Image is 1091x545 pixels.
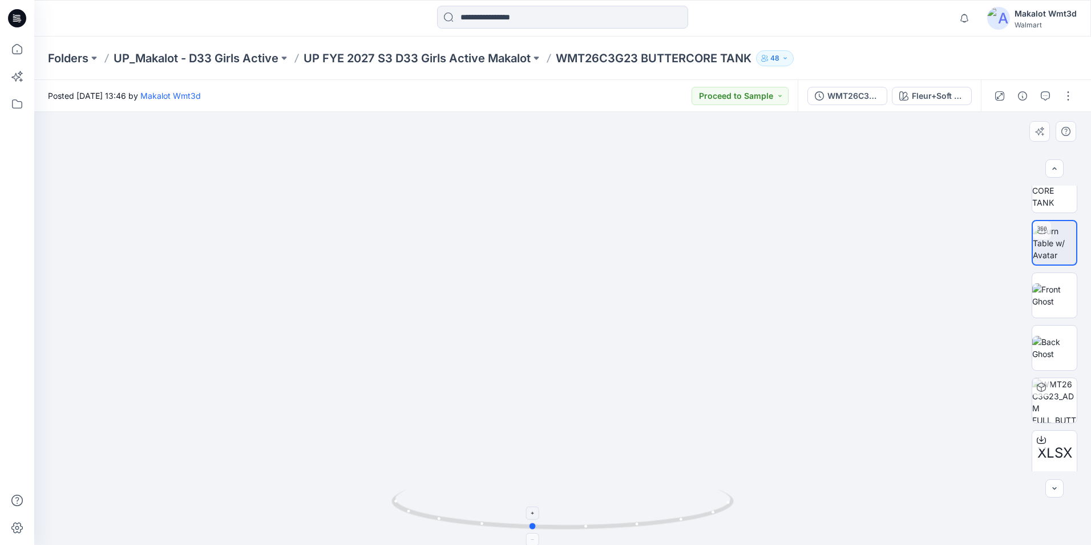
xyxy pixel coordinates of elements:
img: Front Ghost [1032,283,1077,307]
div: WMT26C3G23_ADM FULL_BUTTERCORE TANK [827,90,880,102]
p: 48 [770,52,779,65]
div: Walmart [1015,21,1077,29]
span: Posted [DATE] 13:46 by [48,90,201,102]
img: avatar [987,7,1010,30]
img: Back Ghost [1032,336,1077,360]
img: WMT26C3G23_ADM FULL_BUTTERCORE TANK Fleur+Soft Violet [1032,378,1077,423]
img: Turn Table w/ Avatar [1033,225,1076,261]
button: 48 [756,50,794,66]
button: Details [1013,87,1032,105]
img: BUTTERCORE TANK [1032,173,1077,209]
button: Fleur+Soft Violet [892,87,972,105]
div: Fleur+Soft Violet [912,90,964,102]
a: UP_Makalot - D33 Girls Active [114,50,278,66]
a: Folders [48,50,88,66]
span: XLSX [1037,443,1072,463]
a: UP FYE 2027 S3 D33 Girls Active Makalot [304,50,531,66]
div: Makalot Wmt3d [1015,7,1077,21]
p: WMT26C3G23 BUTTERCORE TANK [556,50,751,66]
button: WMT26C3G23_ADM FULL_BUTTERCORE TANK [807,87,887,105]
a: Makalot Wmt3d [140,91,201,101]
